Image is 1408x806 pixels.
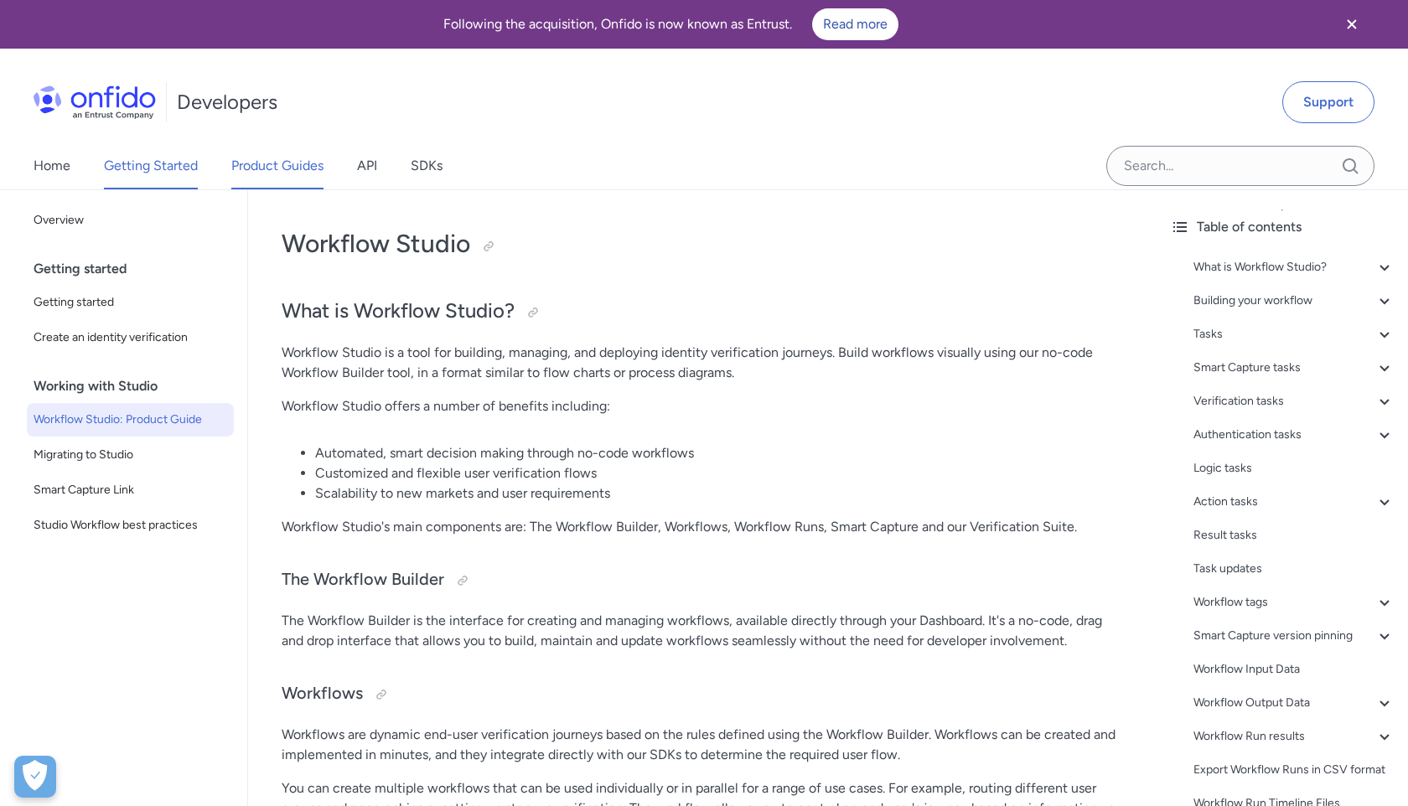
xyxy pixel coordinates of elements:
[282,227,1123,261] h1: Workflow Studio
[1193,358,1395,378] a: Smart Capture tasks
[1321,3,1383,45] button: Close banner
[231,142,324,189] a: Product Guides
[1193,659,1395,679] a: Workflow Input Data
[14,756,56,798] button: Open Preferences
[1193,257,1395,277] a: What is Workflow Studio?
[34,210,227,230] span: Overview
[315,443,1123,463] li: Automated, smart decision making through no-code workflows
[20,8,1321,40] div: Following the acquisition, Onfido is now known as Entrust.
[34,328,227,348] span: Create an identity verification
[1106,146,1374,186] input: Onfido search input field
[27,321,234,354] a: Create an identity verification
[1193,760,1395,780] a: Export Workflow Runs in CSV format
[411,142,443,189] a: SDKs
[282,297,1123,326] h2: What is Workflow Studio?
[1193,525,1395,545] a: Result tasks
[315,483,1123,504] li: Scalability to new markets and user requirements
[34,252,241,286] div: Getting started
[1193,458,1395,478] a: Logic tasks
[177,89,277,116] h1: Developers
[27,286,234,319] a: Getting started
[282,396,1123,416] p: Workflow Studio offers a number of benefits including:
[1193,559,1395,579] a: Task updates
[34,445,227,465] span: Migrating to Studio
[1170,217,1395,237] div: Table of contents
[27,509,234,542] a: Studio Workflow best practices
[27,204,234,237] a: Overview
[812,8,898,40] a: Read more
[34,85,156,119] img: Onfido Logo
[104,142,198,189] a: Getting Started
[282,611,1123,651] p: The Workflow Builder is the interface for creating and managing workflows, available directly thr...
[282,567,1123,594] h3: The Workflow Builder
[1342,14,1362,34] svg: Close banner
[1193,291,1395,311] a: Building your workflow
[357,142,377,189] a: API
[315,463,1123,483] li: Customized and flexible user verification flows
[34,369,241,403] div: Working with Studio
[1193,693,1395,713] a: Workflow Output Data
[1193,726,1395,747] a: Workflow Run results
[1193,492,1395,512] a: Action tasks
[1282,81,1374,123] a: Support
[1193,592,1395,612] a: Workflow tags
[27,438,234,472] a: Migrating to Studio
[282,681,1123,708] h3: Workflows
[34,480,227,500] span: Smart Capture Link
[282,517,1123,537] p: Workflow Studio's main components are: The Workflow Builder, Workflows, Workflow Runs, Smart Capt...
[27,403,234,437] a: Workflow Studio: Product Guide
[34,410,227,430] span: Workflow Studio: Product Guide
[34,292,227,313] span: Getting started
[1193,391,1395,411] a: Verification tasks
[1193,324,1395,344] a: Tasks
[282,725,1123,765] p: Workflows are dynamic end-user verification journeys based on the rules defined using the Workflo...
[282,343,1123,383] p: Workflow Studio is a tool for building, managing, and deploying identity verification journeys. B...
[1193,626,1395,646] a: Smart Capture version pinning
[1193,425,1395,445] a: Authentication tasks
[34,515,227,535] span: Studio Workflow best practices
[14,756,56,798] div: Cookie Preferences
[34,142,70,189] a: Home
[27,473,234,507] a: Smart Capture Link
